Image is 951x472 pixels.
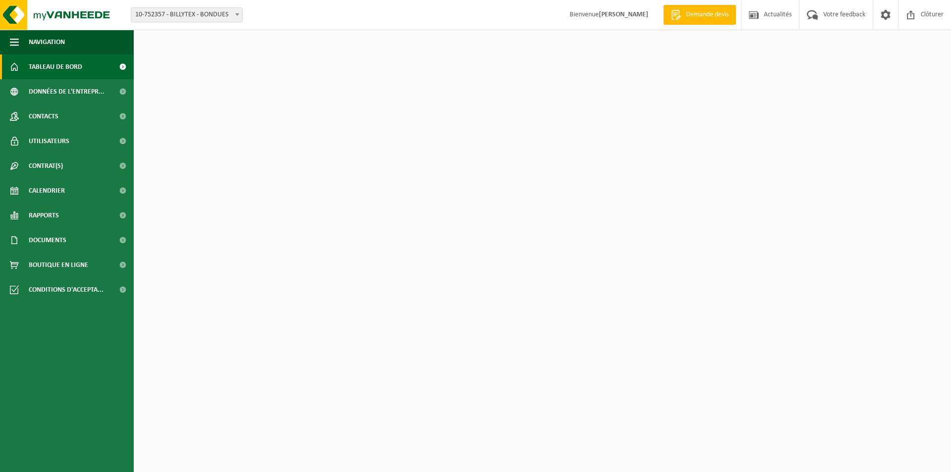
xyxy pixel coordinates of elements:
span: Navigation [29,30,65,54]
span: Rapports [29,203,59,228]
span: Contacts [29,104,58,129]
span: 10-752357 - BILLYTEX - BONDUES [131,8,242,22]
span: Boutique en ligne [29,253,88,277]
span: 10-752357 - BILLYTEX - BONDUES [131,7,243,22]
span: Données de l'entrepr... [29,79,105,104]
span: Utilisateurs [29,129,69,154]
strong: [PERSON_NAME] [599,11,648,18]
span: Demande devis [684,10,731,20]
a: Demande devis [663,5,736,25]
span: Conditions d'accepta... [29,277,104,302]
span: Documents [29,228,66,253]
span: Calendrier [29,178,65,203]
span: Contrat(s) [29,154,63,178]
span: Tableau de bord [29,54,82,79]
